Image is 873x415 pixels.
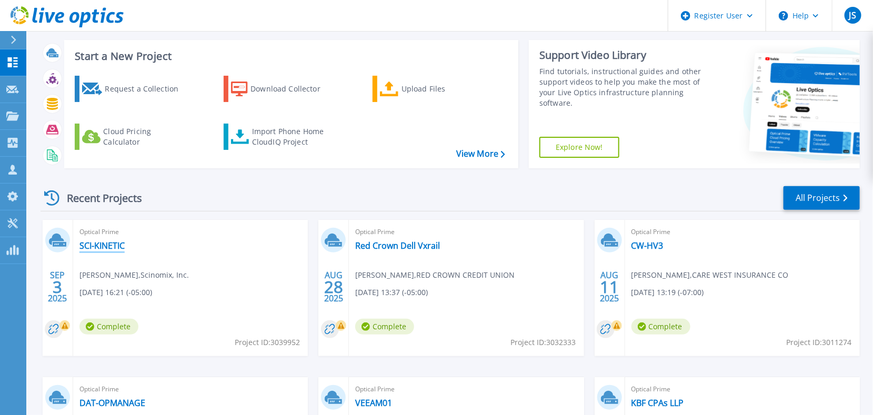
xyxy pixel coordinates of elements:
[252,126,334,147] div: Import Phone Home CloudIQ Project
[631,240,664,251] a: CW-HV3
[631,287,704,298] span: [DATE] 13:19 (-07:00)
[75,124,192,150] a: Cloud Pricing Calculator
[79,226,302,238] span: Optical Prime
[511,337,576,348] span: Project ID: 3032333
[79,398,145,408] a: DAT-OPMANAGE
[539,48,707,62] div: Support Video Library
[79,269,189,281] span: [PERSON_NAME] , Scinomix, Inc.
[631,383,854,395] span: Optical Prime
[787,337,852,348] span: Project ID: 3011274
[784,186,860,210] a: All Projects
[235,337,300,348] span: Project ID: 3039952
[103,126,187,147] div: Cloud Pricing Calculator
[539,137,619,158] a: Explore Now!
[355,398,392,408] a: VEEAM01
[355,226,577,238] span: Optical Prime
[631,226,854,238] span: Optical Prime
[373,76,490,102] a: Upload Files
[79,287,152,298] span: [DATE] 16:21 (-05:00)
[75,50,505,62] h3: Start a New Project
[402,78,486,99] div: Upload Files
[600,282,619,291] span: 11
[79,319,138,335] span: Complete
[79,383,302,395] span: Optical Prime
[324,268,344,306] div: AUG 2025
[75,76,192,102] a: Request a Collection
[79,240,125,251] a: SCI-KINETIC
[631,398,684,408] a: KBF CPAs LLP
[355,383,577,395] span: Optical Prime
[41,185,156,211] div: Recent Projects
[250,78,335,99] div: Download Collector
[53,282,62,291] span: 3
[849,11,856,19] span: JS
[631,269,789,281] span: [PERSON_NAME] , CARE WEST INSURANCE CO
[539,66,707,108] div: Find tutorials, instructional guides and other support videos to help you make the most of your L...
[47,268,67,306] div: SEP 2025
[355,287,428,298] span: [DATE] 13:37 (-05:00)
[105,78,189,99] div: Request a Collection
[355,269,515,281] span: [PERSON_NAME] , RED CROWN CREDIT UNION
[456,149,505,159] a: View More
[224,76,341,102] a: Download Collector
[324,282,343,291] span: 28
[631,319,690,335] span: Complete
[355,240,440,251] a: Red Crown Dell Vxrail
[355,319,414,335] span: Complete
[599,268,619,306] div: AUG 2025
